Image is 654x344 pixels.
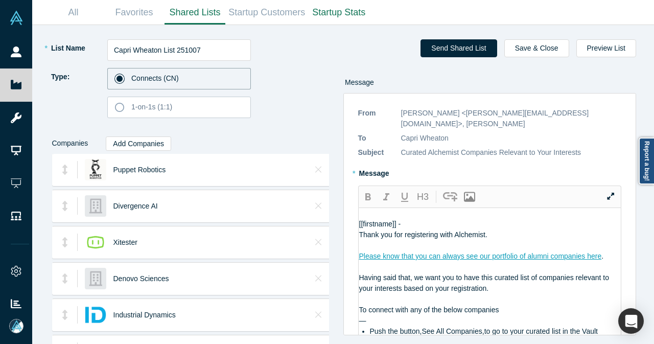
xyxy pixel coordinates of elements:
[358,162,622,182] label: Message
[50,39,107,57] label: List Name
[52,299,335,331] li: Industrial DynamicsIndustrial DynamicsClose
[52,226,335,259] li: XitesterXitesterClose
[358,133,394,144] p: To
[359,231,487,239] span: Thank you for registering with Alchemist.
[85,268,106,289] img: Denovo Sciences
[312,198,325,214] button: Close
[401,108,622,129] p: [PERSON_NAME] <[PERSON_NAME][EMAIL_ADDRESS][DOMAIN_NAME]>, [PERSON_NAME]
[359,220,401,228] span: [[firstname]] -
[131,74,179,82] span: Connects (CN)
[131,103,172,111] span: 1-on-1s (1:1)
[421,39,497,57] button: Send Shared List
[104,1,165,25] a: Favorites
[312,307,325,323] button: Close
[370,327,598,335] span: Push the button,See All Companies,to go to your curated list in the Vault
[576,39,636,57] button: Preview List
[52,262,335,295] li: Denovo SciencesDenovo SciencesClose
[110,299,303,331] div: Industrial Dynamics
[107,39,251,61] input: List Name
[110,226,303,258] div: Xitester
[52,153,335,186] li: Puppet RoboticsPuppet RoboticsClose
[52,132,88,161] span: Companies
[358,147,394,158] p: Subject
[601,252,603,260] span: .
[85,232,106,253] img: Xitester
[110,190,303,222] div: Divergence AI
[110,263,303,294] div: Denovo Sciences
[110,154,303,186] div: Puppet Robotics
[359,273,611,292] span: Having said that, we want you to have this curated list of companies relevant to your interests b...
[52,190,335,222] li: Divergence AIDivergence AIClose
[85,159,106,180] img: Puppet Robotics
[9,319,24,333] img: Mia Scott's Account
[312,270,325,287] button: Close
[358,108,394,129] p: From
[359,306,499,314] span: To connect with any of the below companies
[165,1,225,25] a: Shared Lists
[43,1,104,25] a: All
[312,162,325,178] button: Close
[414,188,432,205] button: H3
[359,252,602,260] a: Please know that you can always see our portfolio of alumni companies here
[312,234,325,250] button: Close
[106,136,171,151] button: Add Companies
[85,195,106,217] img: Divergence AI
[345,72,635,93] div: Message
[225,1,309,25] a: Startup Customers
[9,11,24,25] img: Alchemist Vault Logo
[359,316,366,325] span: —
[401,133,449,144] p: Capri Wheaton
[639,137,654,185] a: Report a bug!
[85,304,106,326] img: Industrial Dynamics
[309,1,369,25] a: Startup Stats
[50,68,107,114] label: Type:
[504,39,569,57] button: Save & Close
[401,147,581,158] p: Curated Alchemist Companies Relevant to Your Interests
